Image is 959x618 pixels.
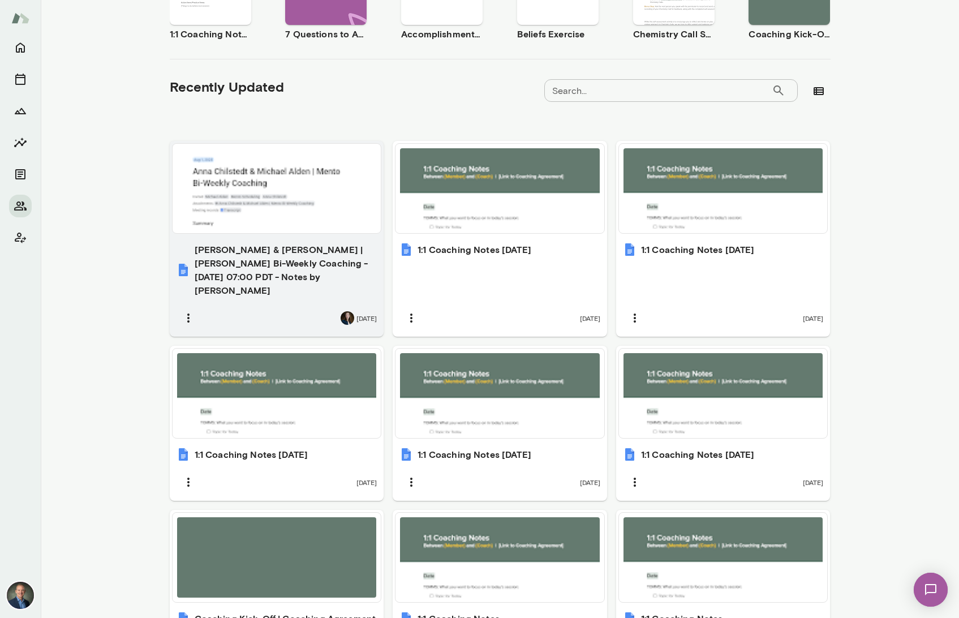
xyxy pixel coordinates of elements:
button: Documents [9,163,32,186]
button: Growth Plan [9,100,32,122]
h6: [PERSON_NAME] & [PERSON_NAME] | [PERSON_NAME] Bi-Weekly Coaching - [DATE] 07:00 PDT - Notes by [P... [195,243,377,297]
button: Members [9,195,32,217]
img: 1:1 Coaching Notes April 25, 2025 [399,448,413,461]
img: 1:1 Coaching Notes July 18, 2025 [399,243,413,256]
h6: 1:1 Coaching Notes [170,27,251,41]
h6: 1:1 Coaching Notes [DATE] [641,448,755,461]
h6: Beliefs Exercise [517,27,599,41]
img: 1:1 Coaching Notes May 8, 2025 [177,448,190,461]
span: [DATE] [356,314,377,323]
h6: Accomplishment Tracker [401,27,483,41]
img: Mento [11,7,29,29]
h6: 1:1 Coaching Notes [DATE] [641,243,755,256]
h6: Coaching Kick-Off | Coaching Agreement [749,27,830,41]
span: [DATE] [580,478,600,487]
span: [DATE] [803,314,823,323]
button: Sessions [9,68,32,91]
span: [DATE] [356,478,377,487]
h6: 7 Questions to Achieving Your Goals [285,27,367,41]
button: Insights [9,131,32,154]
h6: 1:1 Coaching Notes [DATE] [418,243,531,256]
img: Anna Chilstedt [341,311,354,325]
img: 1:1 Coaching Notes April 11, 2025 [623,448,637,461]
img: Anna Chilstedt & Michael Alden | Mento Bi-Weekly Coaching - 2025/08/01 07:00 PDT - Notes by Gemini [177,263,190,277]
img: Michael Alden [7,582,34,609]
h6: 1:1 Coaching Notes [DATE] [418,448,531,461]
button: Home [9,36,32,59]
img: 1:1 Coaching Notes May 23, 2025 [623,243,637,256]
h5: Recently Updated [170,78,284,96]
span: [DATE] [580,314,600,323]
button: Client app [9,226,32,249]
h6: Chemistry Call Self-Assessment [Coaches only] [633,27,715,41]
span: [DATE] [803,478,823,487]
h6: 1:1 Coaching Notes [DATE] [195,448,308,461]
